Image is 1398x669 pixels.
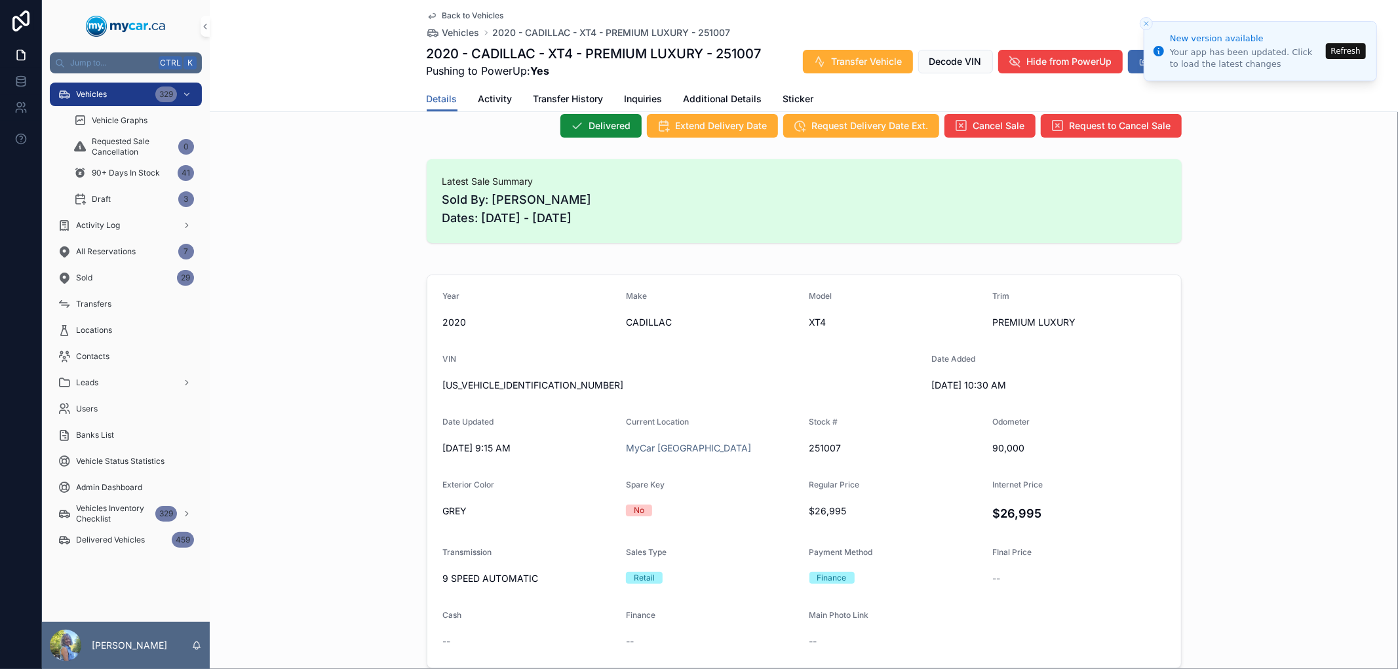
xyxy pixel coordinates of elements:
[626,610,655,620] span: Finance
[992,572,1000,585] span: --
[626,635,634,648] span: --
[76,535,145,545] span: Delivered Vehicles
[50,528,202,552] a: Delivered Vehicles459
[809,547,873,557] span: Payment Method
[1128,50,1182,73] button: Edit
[647,114,778,138] button: Extend Delivery Date
[92,168,160,178] span: 90+ Days In Stock
[809,316,982,329] span: XT4
[944,114,1036,138] button: Cancel Sale
[626,442,751,455] a: MyCar [GEOGRAPHIC_DATA]
[534,92,604,105] span: Transfer History
[443,354,457,364] span: VIN
[50,345,202,368] a: Contacts
[76,503,150,524] span: Vehicles Inventory Checklist
[626,417,689,427] span: Current Location
[809,291,832,301] span: Model
[42,73,210,569] div: scrollable content
[427,45,762,63] h1: 2020 - CADILLAC - XT4 - PREMIUM LUXURY - 251007
[783,114,939,138] button: Request Delivery Date Ext.
[76,351,109,362] span: Contacts
[50,318,202,342] a: Locations
[76,430,114,440] span: Banks List
[478,92,513,105] span: Activity
[676,119,767,132] span: Extend Delivery Date
[172,532,194,548] div: 459
[155,506,177,522] div: 329
[443,379,921,392] span: [US_VEHICLE_IDENTIFICATION_NUMBER]
[76,482,142,493] span: Admin Dashboard
[809,480,860,489] span: Regular Price
[50,52,202,73] button: Jump to...CtrlK
[443,610,462,620] span: Cash
[534,87,604,113] a: Transfer History
[998,50,1123,73] button: Hide from PowerUp
[66,109,202,132] a: Vehicle Graphs
[178,165,194,181] div: 41
[1041,114,1182,138] button: Request to Cancel Sale
[76,325,112,335] span: Locations
[427,87,457,112] a: Details
[50,214,202,237] a: Activity Log
[443,417,494,427] span: Date Updated
[92,115,147,126] span: Vehicle Graphs
[92,136,173,157] span: Requested Sale Cancellation
[493,26,731,39] a: 2020 - CADILLAC - XT4 - PREMIUM LUXURY - 251007
[66,161,202,185] a: 90+ Days In Stock41
[50,83,202,106] a: Vehicles329
[1326,43,1366,59] button: Refresh
[76,404,98,414] span: Users
[1170,32,1322,45] div: New version available
[625,92,663,105] span: Inquiries
[50,397,202,421] a: Users
[931,354,975,364] span: Date Added
[50,292,202,316] a: Transfers
[1027,55,1112,68] span: Hide from PowerUp
[992,505,1165,522] h4: $26,995
[50,476,202,499] a: Admin Dashboard
[443,442,616,455] span: [DATE] 9:15 AM
[931,379,1104,392] span: [DATE] 10:30 AM
[992,417,1030,427] span: Odometer
[442,191,1166,227] span: Sold By: [PERSON_NAME] Dates: [DATE] - [DATE]
[684,92,762,105] span: Additional Details
[50,266,202,290] a: Sold29
[92,639,167,652] p: [PERSON_NAME]
[50,240,202,263] a: All Reservations7
[76,246,136,257] span: All Reservations
[809,635,817,648] span: --
[817,572,847,584] div: Finance
[809,417,838,427] span: Stock #
[809,442,982,455] span: 251007
[832,55,903,68] span: Transfer Vehicle
[809,505,982,518] span: $26,995
[76,299,111,309] span: Transfers
[177,270,194,286] div: 29
[443,291,460,301] span: Year
[992,480,1043,489] span: Internet Price
[803,50,913,73] button: Transfer Vehicle
[625,87,663,113] a: Inquiries
[626,547,667,557] span: Sales Type
[76,220,120,231] span: Activity Log
[531,64,550,77] strong: Yes
[992,547,1032,557] span: FInal Price
[76,456,165,467] span: Vehicle Status Statistics
[50,423,202,447] a: Banks List
[76,273,92,283] span: Sold
[992,316,1165,329] span: PREMIUM LUXURY
[76,89,107,100] span: Vehicles
[634,505,644,516] div: No
[50,449,202,473] a: Vehicle Status Statistics
[178,244,194,259] div: 7
[178,191,194,207] div: 3
[155,86,177,102] div: 329
[185,58,195,68] span: K
[478,87,513,113] a: Activity
[442,26,480,39] span: Vehicles
[443,547,492,557] span: Transmission
[929,55,982,68] span: Decode VIN
[427,26,480,39] a: Vehicles
[443,316,616,329] span: 2020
